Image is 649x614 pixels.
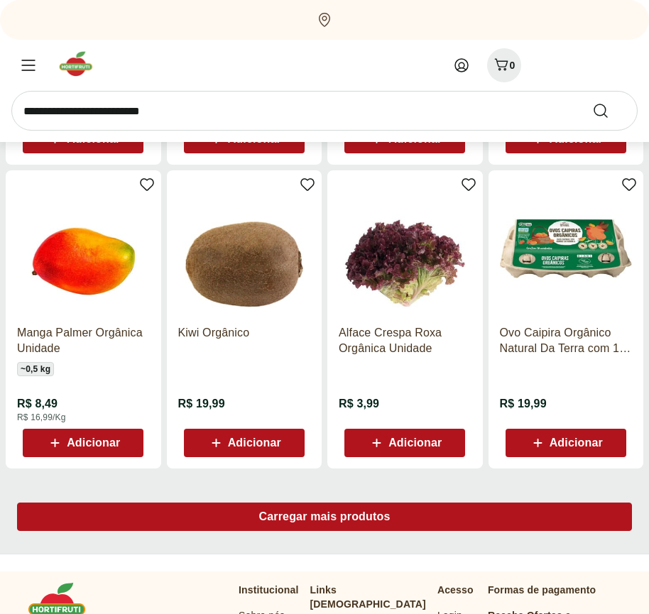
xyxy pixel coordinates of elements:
[178,182,311,314] img: Kiwi Orgânico
[17,412,65,423] span: R$ 16,99/Kg
[259,511,391,522] span: Carregar mais produtos
[17,362,54,376] span: ~ 0,5 kg
[11,91,638,131] input: search
[388,437,442,449] span: Adicionar
[592,102,626,119] button: Submit Search
[344,429,465,457] button: Adicionar
[17,325,150,356] a: Manga Palmer Orgânica Unidade
[339,325,471,356] a: Alface Crespa Roxa Orgânica Unidade
[17,182,150,314] img: Manga Palmer Orgânica Unidade
[339,396,379,412] span: R$ 3,99
[178,396,225,412] span: R$ 19,99
[67,437,120,449] span: Adicionar
[57,50,104,78] img: Hortifruti
[23,429,143,457] button: Adicionar
[488,583,621,597] p: Formas de pagamento
[500,182,633,314] img: Ovo Caipira Orgânico Natural Da Terra com 10 unidade
[487,48,521,82] button: Carrinho
[339,182,471,314] img: Alface Crespa Roxa Orgânica Unidade
[437,583,474,597] p: Acesso
[228,437,281,449] span: Adicionar
[11,48,45,82] button: Menu
[239,583,299,597] p: Institucional
[17,396,58,412] span: R$ 8,49
[17,503,632,537] a: Carregar mais produtos
[510,60,516,71] span: 0
[500,396,547,412] span: R$ 19,99
[184,429,305,457] button: Adicionar
[500,325,633,356] a: Ovo Caipira Orgânico Natural Da Terra com 10 unidade
[506,429,626,457] button: Adicionar
[178,325,311,356] a: Kiwi Orgânico
[550,437,603,449] span: Adicionar
[310,583,426,611] p: Links [DEMOGRAPHIC_DATA]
